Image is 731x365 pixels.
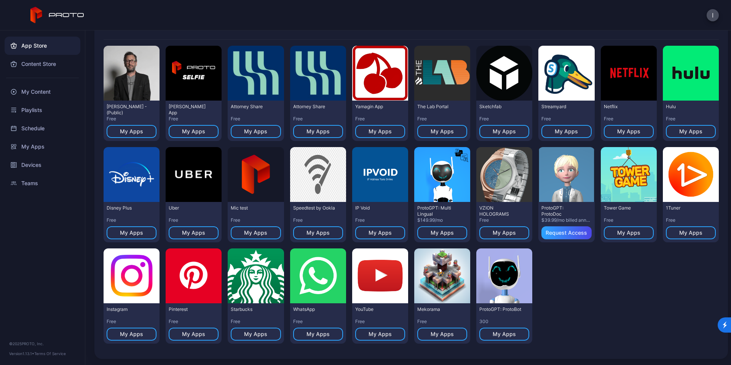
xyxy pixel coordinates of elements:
[431,331,454,337] div: My Apps
[231,226,281,239] button: My Apps
[244,230,267,236] div: My Apps
[355,328,405,341] button: My Apps
[231,125,281,138] button: My Apps
[355,217,405,223] div: Free
[666,205,708,211] div: 1Tuner
[169,217,219,223] div: Free
[541,104,583,110] div: Streamyard
[306,128,330,134] div: My Apps
[244,128,267,134] div: My Apps
[5,37,80,55] a: App Store
[493,331,516,337] div: My Apps
[169,116,219,122] div: Free
[679,128,702,134] div: My Apps
[369,331,392,337] div: My Apps
[417,319,467,325] div: Free
[169,306,211,312] div: Pinterest
[107,104,148,116] div: David N Persona - (Public)
[666,217,716,223] div: Free
[479,217,529,223] div: Free
[5,138,80,156] a: My Apps
[417,125,467,138] button: My Apps
[666,104,708,110] div: Hulu
[107,226,156,239] button: My Apps
[604,116,654,122] div: Free
[604,205,646,211] div: Tower Game
[5,55,80,73] a: Content Store
[479,104,521,110] div: Sketchfab
[169,226,219,239] button: My Apps
[493,230,516,236] div: My Apps
[617,128,640,134] div: My Apps
[5,174,80,192] a: Teams
[293,328,343,341] button: My Apps
[417,116,467,122] div: Free
[431,128,454,134] div: My Apps
[182,230,205,236] div: My Apps
[541,116,591,122] div: Free
[666,125,716,138] button: My Apps
[479,125,529,138] button: My Apps
[5,101,80,119] a: Playlists
[479,226,529,239] button: My Apps
[9,351,34,356] span: Version 1.13.1 •
[293,205,335,211] div: Speedtest by Ookla
[306,230,330,236] div: My Apps
[231,104,273,110] div: Attorney Share
[417,205,459,217] div: ProtoGPT: Multi Lingual
[541,217,591,223] div: $39.99/mo billed annually
[679,230,702,236] div: My Apps
[546,230,587,236] div: Request Access
[231,217,281,223] div: Free
[355,125,405,138] button: My Apps
[169,125,219,138] button: My Apps
[369,128,392,134] div: My Apps
[369,230,392,236] div: My Apps
[355,205,397,211] div: IP Void
[417,328,467,341] button: My Apps
[666,116,716,122] div: Free
[355,319,405,325] div: Free
[541,205,583,217] div: ProtoGPT: ProtoDoc
[5,119,80,138] a: Schedule
[306,331,330,337] div: My Apps
[479,306,521,312] div: ProtoGPT: ProtoBot
[231,205,273,211] div: Mic test
[107,306,148,312] div: Instagram
[355,104,397,110] div: Yamagin App
[120,331,143,337] div: My Apps
[666,226,716,239] button: My Apps
[479,328,529,341] button: My Apps
[107,328,156,341] button: My Apps
[417,306,459,312] div: Mekorama
[182,128,205,134] div: My Apps
[431,230,454,236] div: My Apps
[293,306,335,312] div: WhatsApp
[5,156,80,174] a: Devices
[9,341,76,347] div: © 2025 PROTO, Inc.
[541,125,591,138] button: My Apps
[293,125,343,138] button: My Apps
[169,205,211,211] div: Uber
[5,83,80,101] a: My Content
[355,116,405,122] div: Free
[604,104,646,110] div: Netflix
[231,116,281,122] div: Free
[107,116,156,122] div: Free
[541,226,591,239] button: Request Access
[34,351,66,356] a: Terms Of Service
[107,319,156,325] div: Free
[182,331,205,337] div: My Apps
[244,331,267,337] div: My Apps
[493,128,516,134] div: My Apps
[231,306,273,312] div: Starbucks
[293,217,343,223] div: Free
